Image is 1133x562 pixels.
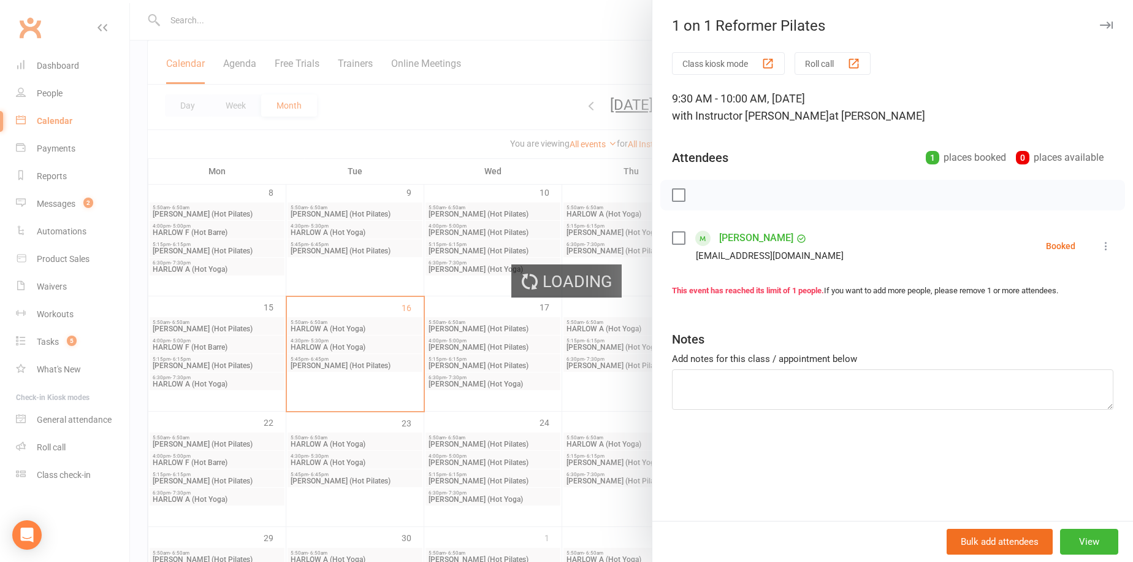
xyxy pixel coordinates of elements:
[926,149,1006,166] div: places booked
[672,90,1113,125] div: 9:30 AM - 10:00 AM, [DATE]
[672,52,785,75] button: Class kiosk mode
[947,529,1053,555] button: Bulk add attendees
[652,17,1133,34] div: 1 on 1 Reformer Pilates
[696,248,844,264] div: [EMAIL_ADDRESS][DOMAIN_NAME]
[1060,529,1118,555] button: View
[795,52,871,75] button: Roll call
[672,109,829,122] span: with Instructor [PERSON_NAME]
[672,352,1113,366] div: Add notes for this class / appointment below
[829,109,925,122] span: at [PERSON_NAME]
[1016,149,1104,166] div: places available
[672,285,1113,298] div: If you want to add more people, please remove 1 or more attendees.
[719,228,793,248] a: [PERSON_NAME]
[672,149,728,166] div: Attendees
[12,520,42,550] div: Open Intercom Messenger
[1046,242,1075,250] div: Booked
[672,286,824,295] strong: This event has reached its limit of 1 people.
[1016,151,1029,164] div: 0
[672,331,704,348] div: Notes
[926,151,939,164] div: 1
